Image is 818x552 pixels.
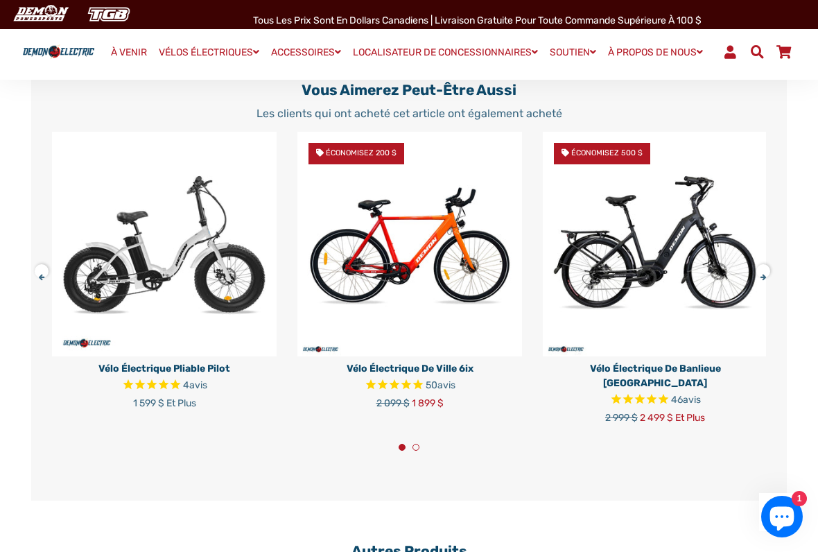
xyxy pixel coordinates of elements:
font: Vélo électrique pliable Pilot [98,363,230,374]
a: Vélo électrique de banlieue [GEOGRAPHIC_DATA] Noté 4,6 sur 5 étoiles 46 avis 2 999 $ 2 499 $ et plus [543,356,767,425]
font: avis [437,379,455,391]
span: 4 avis [183,379,207,391]
a: Vélo électrique de ville 6ix Noté 4,8 sur 5 étoiles 50 avis 2 099 $ 1 899 $ [297,356,522,411]
span: Noté 4,8 sur 5 étoiles 50 avis [297,378,522,394]
font: Tous les prix sont en dollars canadiens | Livraison gratuite pour toute commande supérieure à 100 $ [253,15,702,26]
font: Vélo électrique de banlieue [GEOGRAPHIC_DATA] [590,363,721,389]
a: LOCALISATEUR DE CONCESSIONNAIRES [348,42,543,62]
button: 1 of 2 [399,444,406,451]
font: Vélo électrique de ville 6ix [347,363,473,374]
img: Vélo électrique de ville 6ix - Demon Electric [297,132,522,356]
span: Noté 4,6 sur 5 étoiles 46 avis [543,393,767,408]
span: Noté 5,0 sur 5 étoiles 4 avis [52,378,277,394]
font: 46 [671,394,683,406]
font: Économisez 500 $ [571,148,643,157]
button: 2 of 2 [412,444,419,451]
font: 2 499 $ et plus [640,412,705,424]
font: 1 599 $ et plus [133,397,196,409]
a: SOUTIEN [545,42,601,62]
font: SOUTIEN [550,46,590,58]
font: VÉLOS ÉLECTRIQUES [159,46,253,58]
img: Vélo électrique pliable Pilot - Demon Electric [52,132,277,356]
a: Vélo électrique de banlieue Tronio - Demon Electric Économisez 500 $ [543,132,767,356]
font: À PROPOS DE NOUS [608,46,697,58]
img: TGB Canada [80,3,137,26]
font: 1 899 $ [412,397,444,409]
a: ACCESSOIRES [266,42,346,62]
a: Vélo électrique de ville 6ix - Demon Electric Économisez 200 $ [297,132,522,356]
font: 4 [183,379,189,391]
img: Logo de Demon Electric [21,44,96,59]
a: VÉLOS ÉLECTRIQUES [154,42,264,62]
font: ACCESSOIRES [271,46,335,58]
font: Économisez 200 $ [326,148,397,157]
span: 46 avis [671,394,701,406]
font: Vous aimerez peut-être aussi [302,81,516,98]
inbox-online-store-chat: Chat de la boutique en ligne Shopify [757,496,807,541]
font: avis [683,394,701,406]
font: LOCALISATEUR DE CONCESSIONNAIRES [353,46,532,58]
font: À VENIR [111,46,147,58]
a: À PROPOS DE NOUS [603,42,708,62]
img: Vélo électrique de banlieue Tronio - Demon Electric [543,132,767,356]
font: 50 [426,379,437,391]
font: Les clients qui ont acheté cet article ont également acheté [256,107,562,120]
font: 2 999 $ [605,412,638,424]
a: À VENIR [106,43,152,62]
span: 50 avis [426,379,455,391]
img: Démon électrique [7,3,73,26]
font: avis [189,379,207,391]
font: 2 099 $ [376,397,410,409]
a: Vélo électrique pliable Pilot Noté 5,0 sur 5 étoiles 4 avis 1 599 $ et plus [52,356,277,411]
